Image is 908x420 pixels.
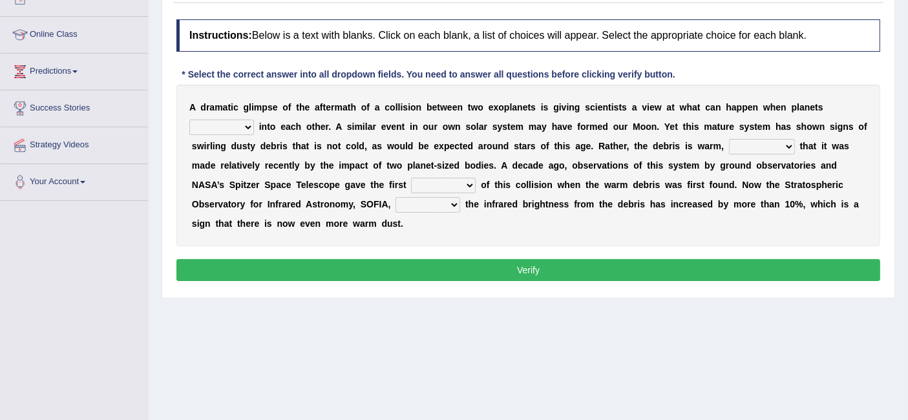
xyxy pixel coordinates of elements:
[418,141,424,151] b: b
[1,90,148,123] a: Success Stories
[335,121,342,132] b: A
[781,102,787,112] b: n
[437,102,440,112] b: t
[315,121,321,132] b: h
[314,141,317,151] b: i
[412,121,418,132] b: n
[250,141,255,151] b: y
[843,121,849,132] b: n
[262,121,268,132] b: n
[712,121,717,132] b: a
[651,121,657,132] b: n
[231,102,233,112] b: i
[296,121,302,132] b: h
[667,102,672,112] b: a
[732,102,737,112] b: a
[305,102,310,112] b: e
[282,141,288,151] b: s
[381,121,386,132] b: e
[553,102,559,112] b: g
[434,121,438,132] b: r
[580,121,586,132] b: o
[242,141,248,151] b: s
[372,141,377,151] b: a
[742,102,748,112] b: p
[327,141,333,151] b: n
[516,121,523,132] b: m
[401,102,403,112] b: i
[351,141,357,151] b: o
[478,102,483,112] b: o
[206,102,209,112] b: r
[671,102,675,112] b: t
[624,141,627,151] b: r
[757,121,763,132] b: e
[326,121,329,132] b: r
[410,102,416,112] b: o
[610,141,613,151] b: t
[619,102,622,112] b: t
[670,121,675,132] b: e
[818,102,823,112] b: s
[432,102,438,112] b: e
[781,121,787,132] b: a
[507,121,511,132] b: t
[448,121,455,132] b: w
[763,102,770,112] b: w
[223,102,228,112] b: a
[710,102,715,112] b: a
[557,121,562,132] b: a
[317,141,322,151] b: s
[580,141,586,151] b: g
[647,102,649,112] b: i
[494,102,499,112] b: x
[210,141,213,151] b: l
[277,141,280,151] b: r
[586,121,589,132] b: r
[471,102,478,112] b: w
[346,141,351,151] b: c
[357,141,359,151] b: l
[323,102,326,112] b: t
[410,121,412,132] b: i
[536,121,542,132] b: a
[427,102,432,112] b: b
[498,102,504,112] b: o
[622,102,627,112] b: s
[770,102,776,112] b: h
[502,121,507,132] b: s
[819,121,825,132] b: n
[697,102,701,112] b: t
[271,141,277,151] b: b
[1,127,148,160] a: Strategy Videos
[544,102,549,112] b: s
[838,121,843,132] b: g
[233,102,238,112] b: c
[694,121,699,132] b: s
[489,102,494,112] b: e
[613,121,619,132] b: o
[614,102,619,112] b: s
[189,102,196,112] b: A
[705,102,710,112] b: c
[405,141,408,151] b: l
[613,141,619,151] b: h
[575,102,580,112] b: g
[320,102,323,112] b: f
[692,102,697,112] b: a
[717,121,721,132] b: t
[209,102,215,112] b: a
[598,102,603,112] b: e
[244,102,249,112] b: g
[463,141,468,151] b: e
[440,102,447,112] b: w
[424,141,429,151] b: e
[675,121,678,132] b: t
[590,102,595,112] b: c
[642,102,647,112] b: v
[326,102,331,112] b: e
[849,121,854,132] b: s
[598,141,605,151] b: R
[408,102,410,112] b: i
[1,54,148,86] a: Predictions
